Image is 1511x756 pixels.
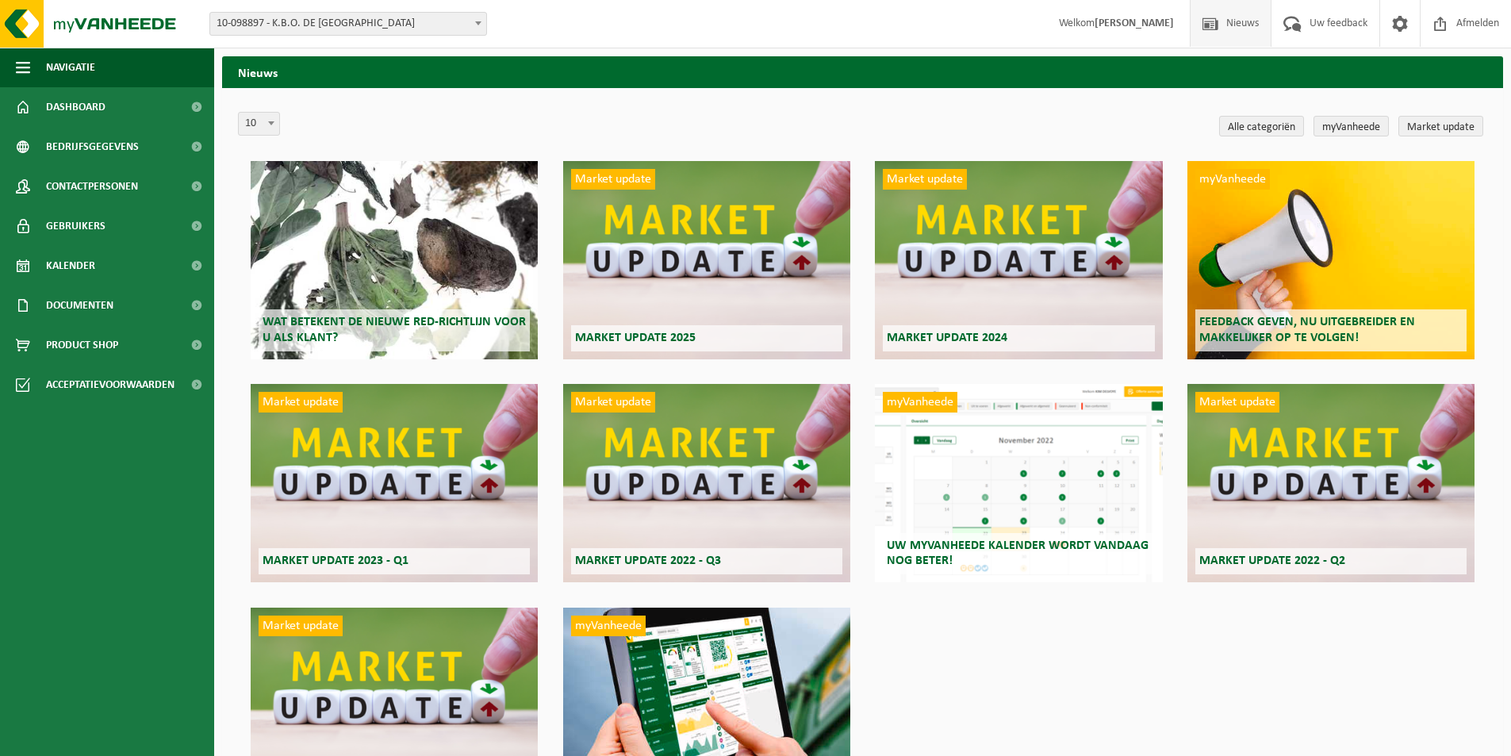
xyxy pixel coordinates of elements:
[1199,555,1345,567] span: Market update 2022 - Q2
[883,392,957,413] span: myVanheede
[239,113,279,135] span: 10
[222,56,1503,87] h2: Nieuws
[238,112,280,136] span: 10
[1195,392,1279,413] span: Market update
[259,616,343,636] span: Market update
[571,392,655,413] span: Market update
[1187,161,1475,359] a: myVanheede Feedback geven, nu uitgebreider en makkelijker op te volgen!
[887,332,1007,344] span: Market update 2024
[563,384,850,582] a: Market update Market update 2022 - Q3
[875,384,1162,582] a: myVanheede Uw myVanheede kalender wordt vandaag nog beter!
[209,12,487,36] span: 10-098897 - K.B.O. DE KAMELEON - OUDENAARDE
[1313,116,1389,136] a: myVanheede
[575,332,696,344] span: Market update 2025
[46,167,138,206] span: Contactpersonen
[563,161,850,359] a: Market update Market update 2025
[251,161,538,359] a: Wat betekent de nieuwe RED-richtlijn voor u als klant?
[46,246,95,286] span: Kalender
[1195,169,1270,190] span: myVanheede
[46,365,174,405] span: Acceptatievoorwaarden
[251,384,538,582] a: Market update Market update 2023 - Q1
[46,48,95,87] span: Navigatie
[259,392,343,413] span: Market update
[575,555,721,567] span: Market update 2022 - Q3
[263,316,526,343] span: Wat betekent de nieuwe RED-richtlijn voor u als klant?
[46,325,118,365] span: Product Shop
[1398,116,1483,136] a: Market update
[571,169,655,190] span: Market update
[883,169,967,190] span: Market update
[875,161,1162,359] a: Market update Market update 2024
[46,206,105,246] span: Gebruikers
[1199,316,1415,343] span: Feedback geven, nu uitgebreider en makkelijker op te volgen!
[571,616,646,636] span: myVanheede
[1219,116,1304,136] a: Alle categoriën
[1187,384,1475,582] a: Market update Market update 2022 - Q2
[210,13,486,35] span: 10-098897 - K.B.O. DE KAMELEON - OUDENAARDE
[1095,17,1174,29] strong: [PERSON_NAME]
[887,539,1149,567] span: Uw myVanheede kalender wordt vandaag nog beter!
[46,286,113,325] span: Documenten
[46,87,105,127] span: Dashboard
[46,127,139,167] span: Bedrijfsgegevens
[263,555,408,567] span: Market update 2023 - Q1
